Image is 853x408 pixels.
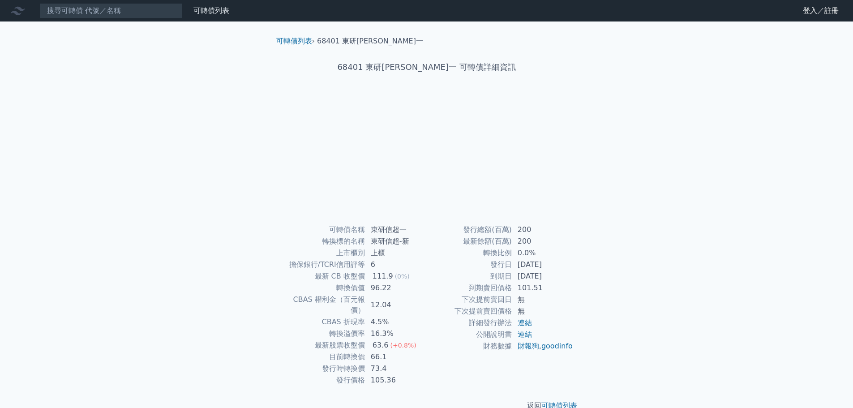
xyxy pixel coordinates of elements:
[427,282,512,294] td: 到期賣回價格
[280,247,365,259] td: 上市櫃別
[269,61,584,73] h1: 68401 東研[PERSON_NAME]一 可轉債詳細資訊
[365,316,427,328] td: 4.5%
[39,3,183,18] input: 搜尋可轉債 代號／名稱
[395,273,410,280] span: (0%)
[427,329,512,340] td: 公開說明書
[280,374,365,386] td: 發行價格
[371,271,395,282] div: 111.9
[280,351,365,363] td: 目前轉換價
[427,294,512,305] td: 下次提前賣回日
[512,282,574,294] td: 101.51
[427,236,512,247] td: 最新餘額(百萬)
[365,363,427,374] td: 73.4
[280,339,365,351] td: 最新股票收盤價
[427,317,512,329] td: 詳細發行辦法
[796,4,846,18] a: 登入／註冊
[427,224,512,236] td: 發行總額(百萬)
[280,236,365,247] td: 轉換標的名稱
[518,318,532,327] a: 連結
[427,271,512,282] td: 到期日
[365,224,427,236] td: 東研信超一
[512,271,574,282] td: [DATE]
[427,247,512,259] td: 轉換比例
[390,342,416,349] span: (+0.8%)
[365,282,427,294] td: 96.22
[512,340,574,352] td: ,
[280,363,365,374] td: 發行時轉換價
[512,305,574,317] td: 無
[512,259,574,271] td: [DATE]
[365,328,427,339] td: 16.3%
[365,236,427,247] td: 東研信超-新
[280,271,365,282] td: 最新 CB 收盤價
[512,224,574,236] td: 200
[365,374,427,386] td: 105.36
[280,224,365,236] td: 可轉債名稱
[280,282,365,294] td: 轉換價值
[427,259,512,271] td: 發行日
[365,247,427,259] td: 上櫃
[512,294,574,305] td: 無
[541,342,573,350] a: goodinfo
[365,259,427,271] td: 6
[512,247,574,259] td: 0.0%
[280,259,365,271] td: 擔保銀行/TCRI信用評等
[280,328,365,339] td: 轉換溢價率
[512,236,574,247] td: 200
[276,36,315,47] li: ›
[427,340,512,352] td: 財務數據
[427,305,512,317] td: 下次提前賣回價格
[280,294,365,316] td: CBAS 權利金（百元報價）
[193,6,229,15] a: 可轉債列表
[518,342,539,350] a: 財報狗
[371,340,390,351] div: 63.6
[518,330,532,339] a: 連結
[365,351,427,363] td: 66.1
[280,316,365,328] td: CBAS 折現率
[365,294,427,316] td: 12.04
[276,37,312,45] a: 可轉債列表
[317,36,423,47] li: 68401 東研[PERSON_NAME]一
